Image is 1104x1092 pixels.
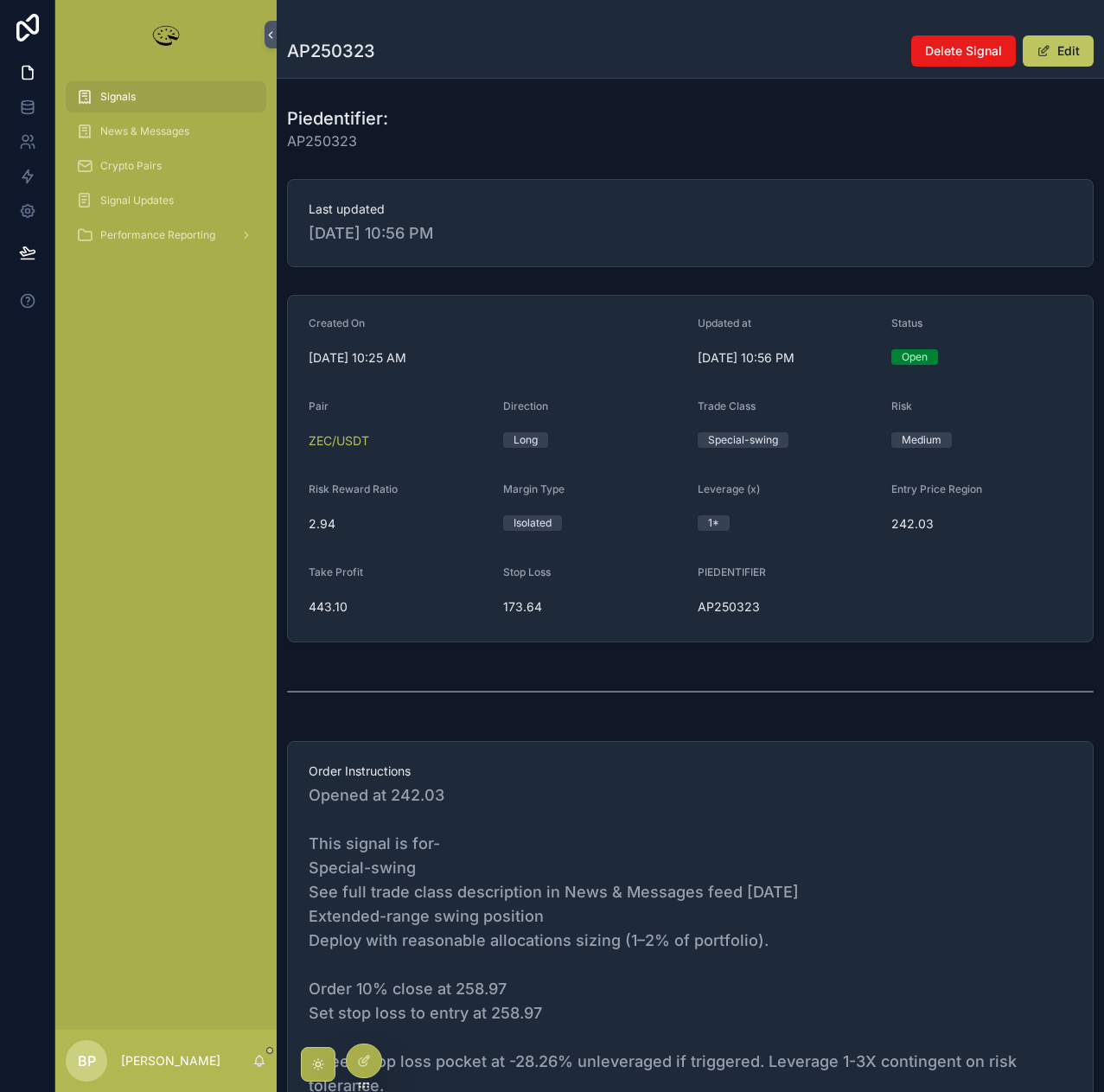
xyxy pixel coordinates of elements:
[698,565,766,578] span: PIEDENTIFIER
[66,81,266,112] a: Signals
[309,349,684,367] span: [DATE] 10:25 AM
[309,515,489,533] span: 2.94
[100,125,189,138] span: News & Messages
[911,35,1016,67] button: Delete Signal
[309,201,1072,218] span: Last updated
[309,598,489,616] span: 443.10
[698,399,756,412] span: Trade Class
[309,763,1072,780] span: Order Instructions
[891,316,922,329] span: Status
[287,131,388,151] span: AP250323
[891,482,982,495] span: Entry Price Region
[503,565,551,578] span: Stop Loss
[698,598,878,616] span: AP250323
[55,69,277,273] div: scrollable content
[100,194,174,208] span: Signal Updates
[100,228,215,242] span: Performance Reporting
[309,482,398,495] span: Risk Reward Ratio
[891,515,1072,533] span: 242.03
[66,220,266,251] a: Performance Reporting
[698,482,760,495] span: Leverage (x)
[698,349,878,367] span: [DATE] 10:56 PM
[287,39,375,63] h1: AP250323
[503,482,565,495] span: Margin Type
[514,515,552,531] div: Isolated
[1023,35,1094,67] button: Edit
[149,21,183,48] img: App logo
[514,432,538,448] div: Long
[925,42,1002,60] span: Delete Signal
[698,316,751,329] span: Updated at
[309,221,1072,246] span: [DATE] 10:56 PM
[309,432,369,450] a: ZEC/USDT
[503,598,684,616] span: 173.64
[309,316,365,329] span: Created On
[708,432,778,448] div: Special-swing
[902,349,928,365] div: Open
[78,1050,96,1071] span: BP
[100,159,162,173] span: Crypto Pairs
[287,106,388,131] h1: Piedentifier:
[121,1052,220,1070] p: [PERSON_NAME]
[66,150,266,182] a: Crypto Pairs
[66,116,266,147] a: News & Messages
[309,399,329,412] span: Pair
[503,399,548,412] span: Direction
[902,432,941,448] div: Medium
[66,185,266,216] a: Signal Updates
[100,90,136,104] span: Signals
[309,565,363,578] span: Take Profit
[891,399,912,412] span: Risk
